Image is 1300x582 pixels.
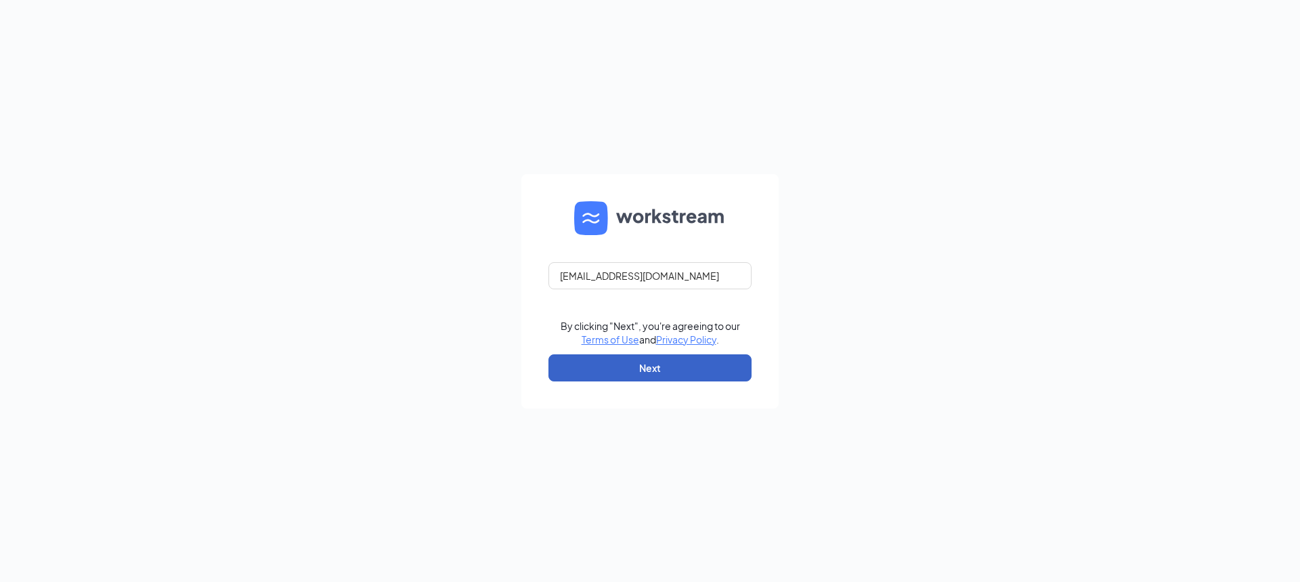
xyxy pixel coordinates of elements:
div: By clicking "Next", you're agreeing to our and . [561,319,740,346]
img: WS logo and Workstream text [574,201,726,235]
input: Email [548,262,752,289]
button: Next [548,354,752,381]
a: Privacy Policy [656,333,716,346]
a: Terms of Use [582,333,639,346]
